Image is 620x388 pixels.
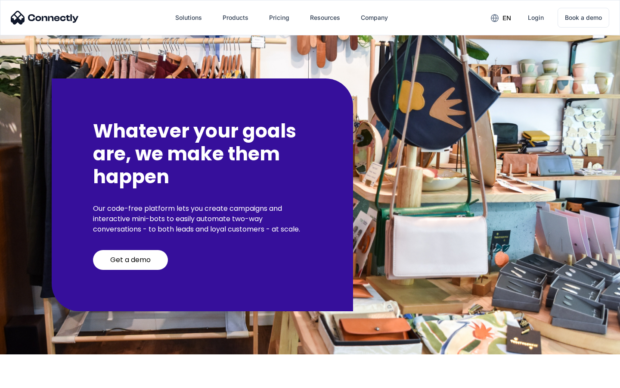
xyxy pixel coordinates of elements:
[528,12,544,24] div: Login
[93,203,312,235] p: Our code-free platform lets you create campaigns and interactive mini-bots to easily automate two...
[175,12,202,24] div: Solutions
[223,12,248,24] div: Products
[110,256,151,264] div: Get a demo
[502,12,511,24] div: en
[93,120,312,188] h2: Whatever your goals are, we make them happen
[521,7,551,28] a: Login
[262,7,296,28] a: Pricing
[310,12,340,24] div: Resources
[361,12,388,24] div: Company
[11,11,79,25] img: Connectly Logo
[9,373,52,385] aside: Language selected: English
[93,250,168,270] a: Get a demo
[17,373,52,385] ul: Language list
[558,8,609,28] a: Book a demo
[269,12,289,24] div: Pricing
